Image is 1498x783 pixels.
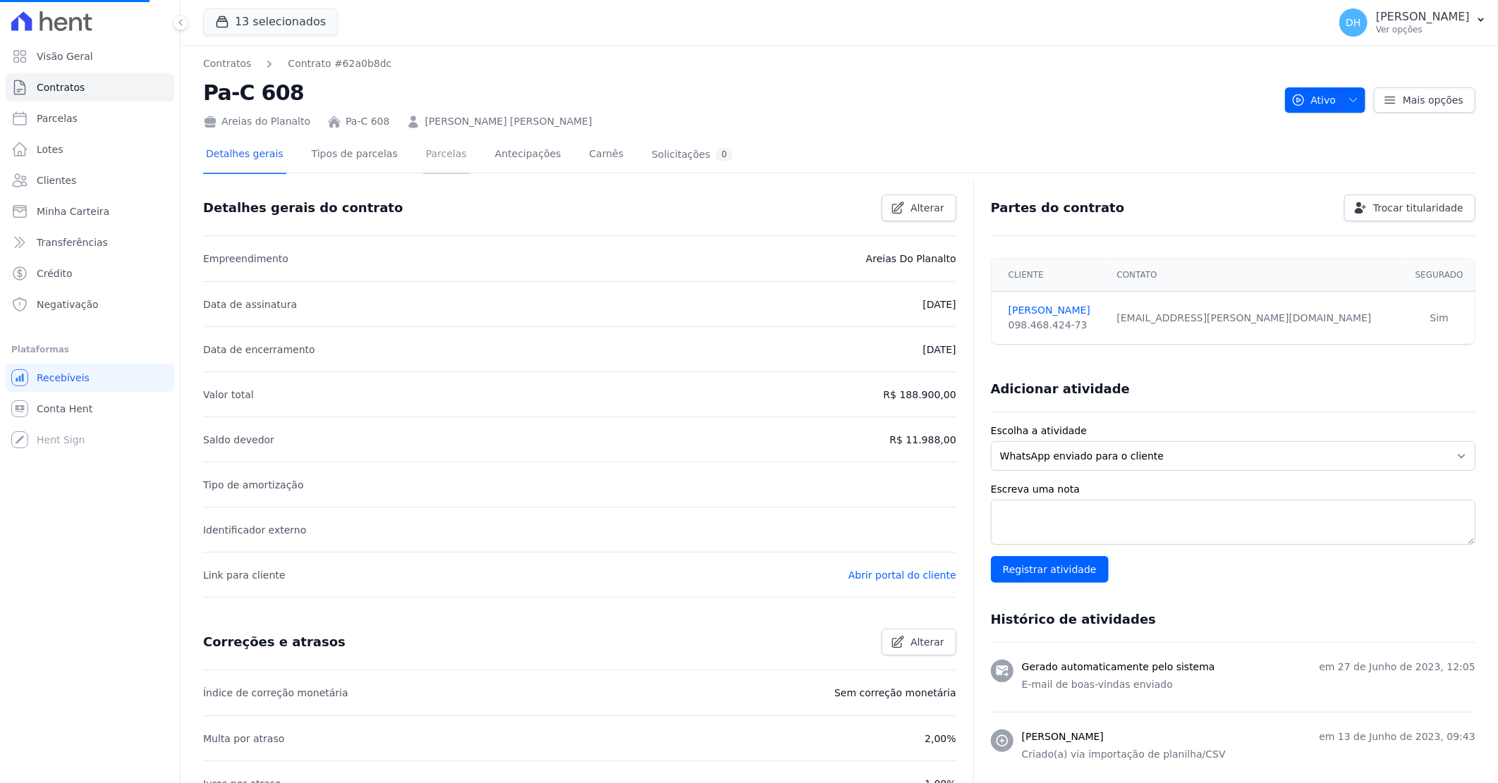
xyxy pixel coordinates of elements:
span: Conta Hent [37,402,92,416]
span: Ativo [1291,87,1336,113]
p: Data de assinatura [203,296,297,313]
a: Alterar [882,195,956,221]
a: Pa-C 608 [346,114,389,129]
p: Areias Do Planalto [866,250,956,267]
h2: Pa-C 608 [203,77,1274,109]
a: Crédito [6,259,174,288]
span: DH [1346,18,1360,27]
a: Minha Carteira [6,197,174,226]
a: Lotes [6,135,174,164]
span: Visão Geral [37,49,93,63]
a: Solicitações0 [649,137,736,174]
div: [EMAIL_ADDRESS][PERSON_NAME][DOMAIN_NAME] [1117,311,1396,326]
a: Contratos [6,73,174,101]
span: Negativação [37,297,99,312]
a: Visão Geral [6,42,174,70]
p: 2,00% [925,730,956,747]
button: 13 selecionados [203,8,338,35]
p: em 27 de Junho de 2023, 12:05 [1319,660,1475,674]
p: Valor total [203,386,254,403]
p: Link para cliente [203,567,285,584]
p: Criado(a) via importação de planilha/CSV [1022,747,1475,762]
a: Recebíveis [6,364,174,392]
div: 0 [716,148,733,161]
p: Identificador externo [203,522,306,538]
span: Lotes [37,142,63,156]
a: [PERSON_NAME] [1009,303,1100,318]
a: Parcelas [423,137,470,174]
div: 098.468.424-73 [1009,318,1100,333]
a: Abrir portal do cliente [848,569,956,581]
label: Escolha a atividade [991,424,1475,438]
h3: Histórico de atividades [991,611,1156,628]
p: Data de encerramento [203,341,315,358]
button: DH [PERSON_NAME] Ver opções [1328,3,1498,42]
a: Transferências [6,228,174,257]
a: Tipos de parcelas [309,137,401,174]
p: Multa por atraso [203,730,284,747]
td: Sim [1404,292,1475,345]
p: em 13 de Junho de 2023, 09:43 [1319,729,1475,744]
span: Mais opções [1403,93,1463,107]
div: Solicitações [652,148,733,161]
p: [DATE] [922,296,956,313]
a: Carnês [586,137,626,174]
h3: Correções e atrasos [203,634,346,651]
a: [PERSON_NAME] [PERSON_NAME] [425,114,592,129]
a: Trocar titularidade [1344,195,1475,221]
div: Areias do Planalto [203,114,310,129]
span: Minha Carteira [37,204,109,218]
span: Transferências [37,235,108,249]
h3: Gerado automaticamente pelo sistema [1022,660,1215,674]
h3: Partes do contrato [991,199,1125,216]
p: Índice de correção monetária [203,684,348,701]
a: Conta Hent [6,395,174,423]
h3: Adicionar atividade [991,381,1130,397]
label: Escreva uma nota [991,482,1475,497]
th: Segurado [1404,259,1475,292]
p: Tipo de amortização [203,476,304,493]
span: Crédito [37,266,73,280]
span: Alterar [911,635,944,649]
p: Ver opções [1376,24,1470,35]
span: Recebíveis [37,371,90,385]
h3: [PERSON_NAME] [1022,729,1104,744]
a: Alterar [882,629,956,655]
a: Contrato #62a0b8dc [288,56,391,71]
p: E-mail de boas-vindas enviado [1022,677,1475,692]
span: Clientes [37,173,76,187]
p: Empreendimento [203,250,288,267]
a: Parcelas [6,104,174,132]
nav: Breadcrumb [203,56,1274,71]
a: Detalhes gerais [203,137,286,174]
p: [PERSON_NAME] [1376,10,1470,24]
div: Plataformas [11,341,169,358]
a: Contratos [203,56,251,71]
button: Ativo [1285,87,1366,113]
span: Trocar titularidade [1373,201,1463,215]
p: R$ 11.988,00 [889,431,956,448]
span: Alterar [911,201,944,215]
span: Parcelas [37,111,78,125]
h3: Detalhes gerais do contrato [203,199,403,216]
th: Cliente [992,259,1109,292]
input: Registrar atividade [991,556,1109,583]
p: Saldo devedor [203,431,274,448]
a: Antecipações [492,137,564,174]
p: R$ 188.900,00 [884,386,956,403]
a: Negativação [6,290,174,319]
a: Clientes [6,166,174,195]
th: Contato [1109,259,1404,292]
p: Sem correção monetária [834,684,956,701]
a: Mais opções [1374,87,1475,113]
p: [DATE] [922,341,956,358]
span: Contratos [37,80,85,94]
nav: Breadcrumb [203,56,391,71]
